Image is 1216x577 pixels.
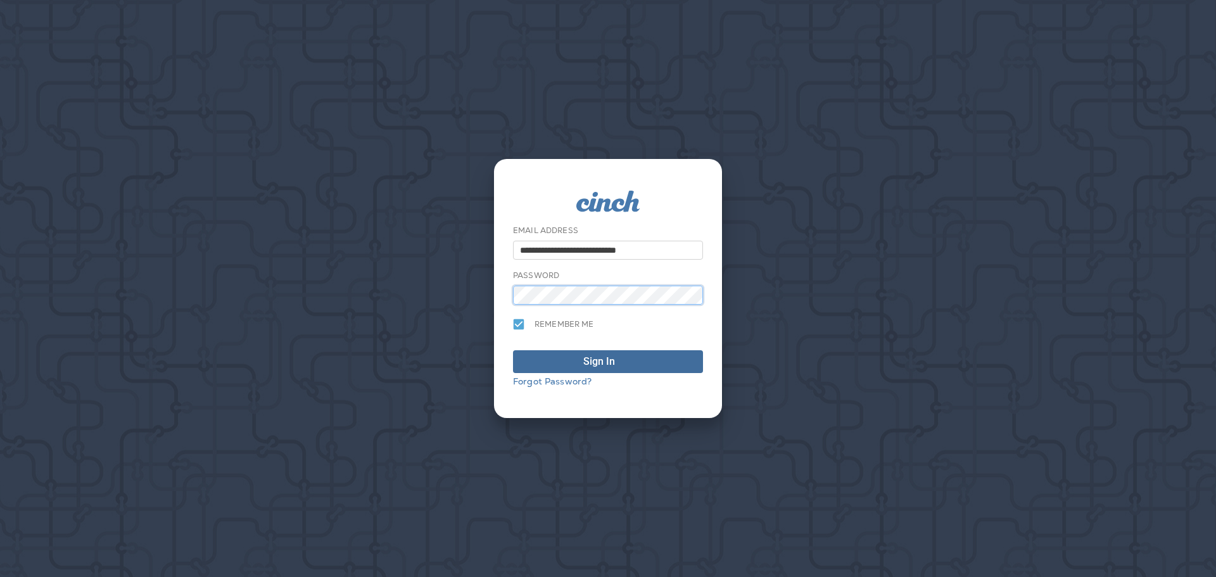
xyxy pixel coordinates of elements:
[513,270,559,281] label: Password
[513,225,578,236] label: Email Address
[513,350,703,373] button: Sign In
[583,354,615,369] div: Sign In
[513,376,592,387] a: Forgot Password?
[535,319,594,329] span: Remember me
